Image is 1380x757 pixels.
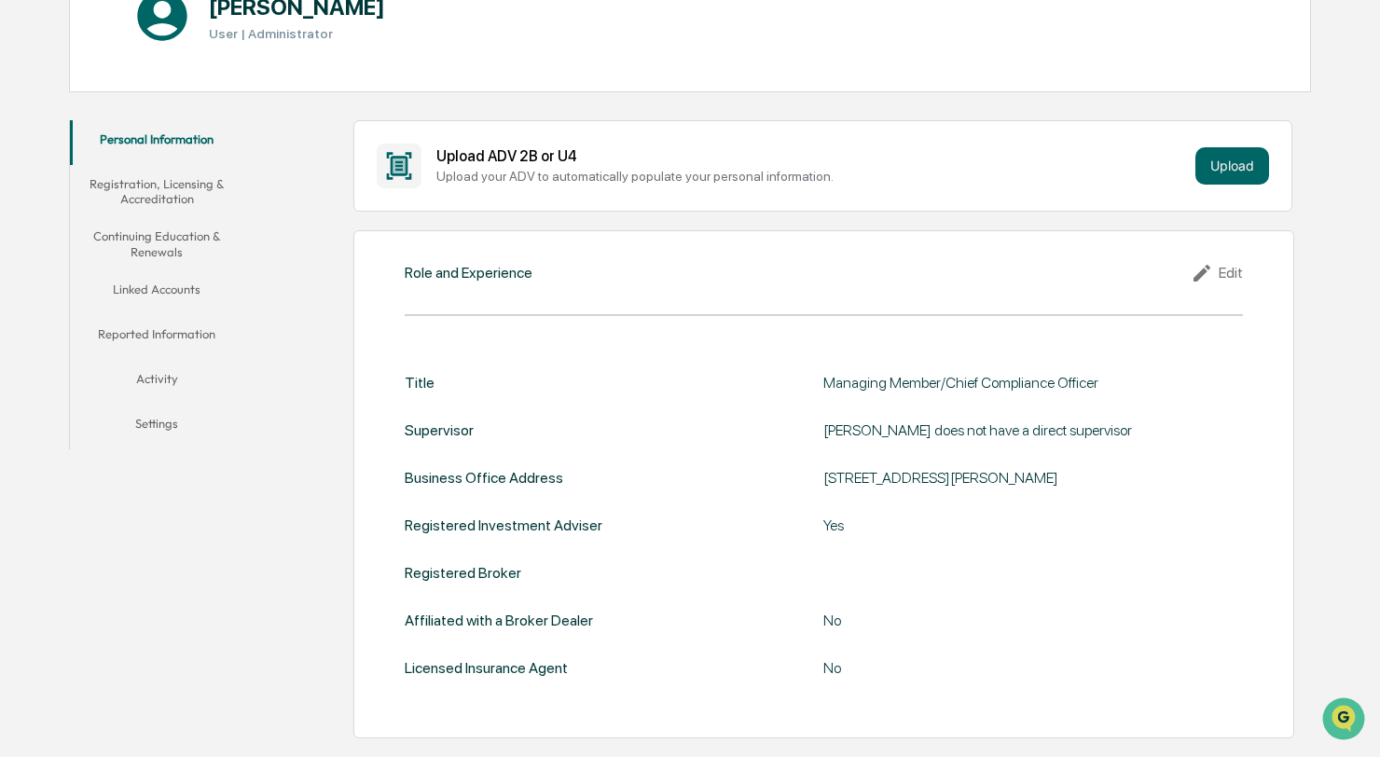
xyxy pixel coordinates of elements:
[19,272,34,287] div: 🔎
[63,161,236,176] div: We're available if you need us!
[11,227,128,261] a: 🖐️Preclearance
[823,612,1242,629] div: No
[70,217,242,270] button: Continuing Education & Renewals
[823,659,1242,677] div: No
[405,469,563,487] div: Business Office Address
[186,316,226,330] span: Pylon
[317,148,339,171] button: Start new chat
[405,264,532,282] div: Role and Experience
[70,270,242,315] button: Linked Accounts
[19,237,34,252] div: 🖐️
[19,143,52,176] img: 1746055101610-c473b297-6a78-478c-a979-82029cc54cd1
[823,421,1242,439] div: [PERSON_NAME] does not have a direct supervisor
[405,612,593,629] div: Affiliated with a Broker Dealer
[11,263,125,296] a: 🔎Data Lookup
[70,165,242,218] button: Registration, Licensing & Accreditation
[19,39,339,69] p: How can we help?
[154,235,231,254] span: Attestations
[70,405,242,449] button: Settings
[37,235,120,254] span: Preclearance
[135,237,150,252] div: 🗄️
[405,659,568,677] div: Licensed Insurance Agent
[70,315,242,360] button: Reported Information
[823,516,1242,534] div: Yes
[209,26,385,41] h3: User | Administrator
[436,169,1189,184] div: Upload your ADV to automatically populate your personal information.
[128,227,239,261] a: 🗄️Attestations
[405,564,521,582] div: Registered Broker
[1195,147,1269,185] button: Upload
[1191,262,1243,284] div: Edit
[37,270,117,289] span: Data Lookup
[405,421,474,439] div: Supervisor
[1320,695,1371,746] iframe: Open customer support
[405,374,435,392] div: Title
[436,147,1189,165] div: Upload ADV 2B or U4
[823,374,1242,392] div: Managing Member/Chief Compliance Officer
[70,360,242,405] button: Activity
[48,85,308,104] input: Clear
[70,120,242,449] div: secondary tabs example
[131,315,226,330] a: Powered byPylon
[405,516,602,534] div: Registered Investment Adviser
[823,469,1242,487] div: [STREET_ADDRESS][PERSON_NAME]
[70,120,242,165] button: Personal Information
[63,143,306,161] div: Start new chat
